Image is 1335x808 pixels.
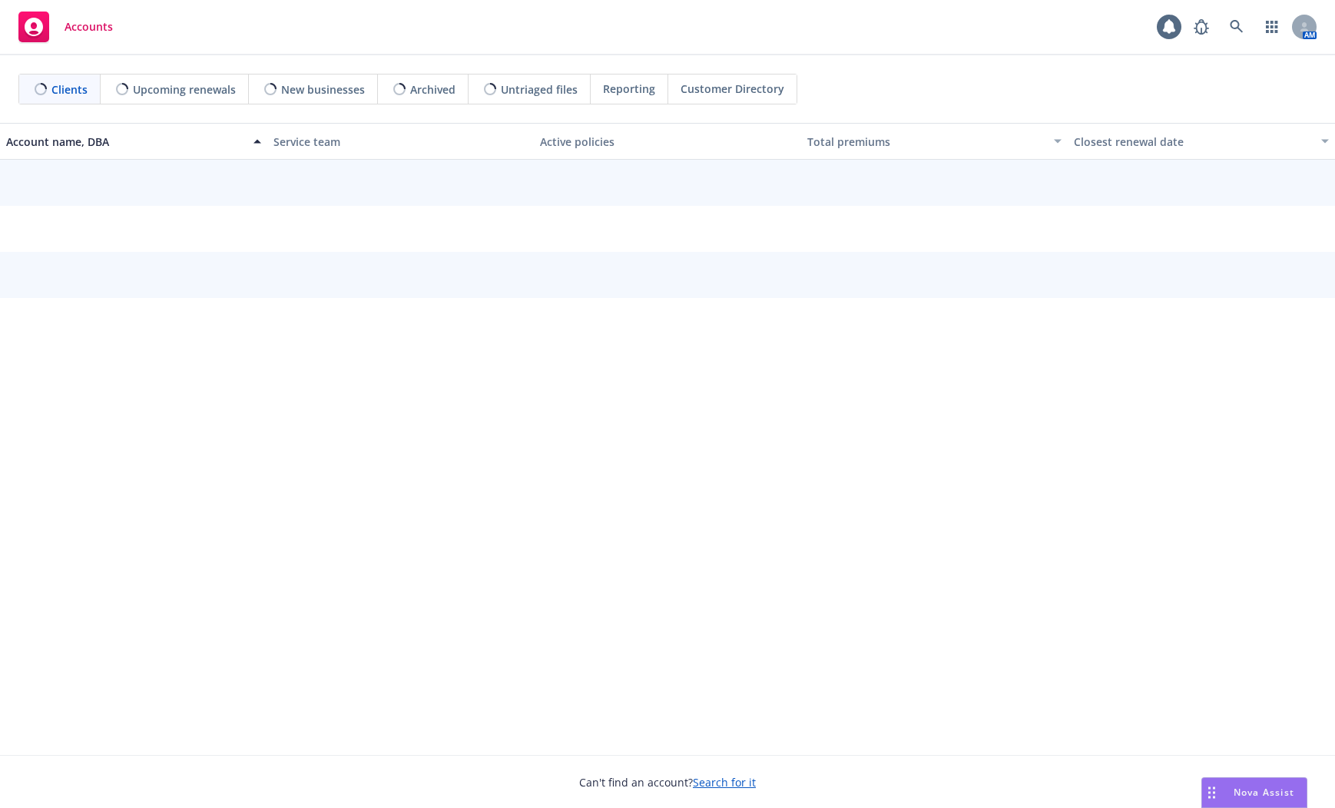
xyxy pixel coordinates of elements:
span: New businesses [281,81,365,98]
div: Service team [273,134,528,150]
span: Reporting [603,81,655,97]
span: Upcoming renewals [133,81,236,98]
button: Closest renewal date [1068,123,1335,160]
button: Total premiums [801,123,1068,160]
span: Customer Directory [681,81,784,97]
span: Nova Assist [1234,786,1294,799]
span: Can't find an account? [579,774,756,790]
div: Total premiums [807,134,1045,150]
div: Account name, DBA [6,134,244,150]
button: Service team [267,123,535,160]
button: Active policies [534,123,801,160]
span: Clients [51,81,88,98]
a: Report a Bug [1186,12,1217,42]
div: Active policies [540,134,795,150]
span: Untriaged files [501,81,578,98]
a: Search for it [693,775,756,790]
div: Closest renewal date [1074,134,1312,150]
span: Archived [410,81,455,98]
button: Nova Assist [1201,777,1307,808]
a: Search [1221,12,1252,42]
span: Accounts [65,21,113,33]
a: Accounts [12,5,119,48]
div: Drag to move [1202,778,1221,807]
a: Switch app [1257,12,1287,42]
